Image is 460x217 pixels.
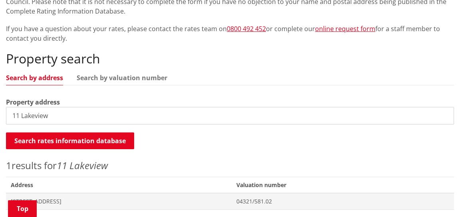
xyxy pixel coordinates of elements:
[6,75,63,81] a: Search by address
[77,75,167,81] a: Search by valuation number
[236,197,449,205] span: 04321/581.02
[6,193,454,209] a: [STREET_ADDRESS] 04321/581.02
[6,24,454,43] p: If you have a question about your rates, please contact the rates team on or complete our for a s...
[6,97,60,107] label: Property address
[57,159,108,172] em: 11 Lakeview
[6,177,232,193] span: Address
[6,132,134,149] button: Search rates information database
[8,200,37,217] a: Top
[315,24,375,33] a: online request form
[6,159,12,172] span: 1
[6,158,454,173] p: results for
[11,197,227,205] span: [STREET_ADDRESS]
[227,24,266,33] a: 0800 492 452
[6,107,454,124] input: e.g. Duke Street NGARUAWAHIA
[423,183,452,212] iframe: Messenger Launcher
[232,177,454,193] span: Valuation number
[6,51,454,66] h2: Property search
